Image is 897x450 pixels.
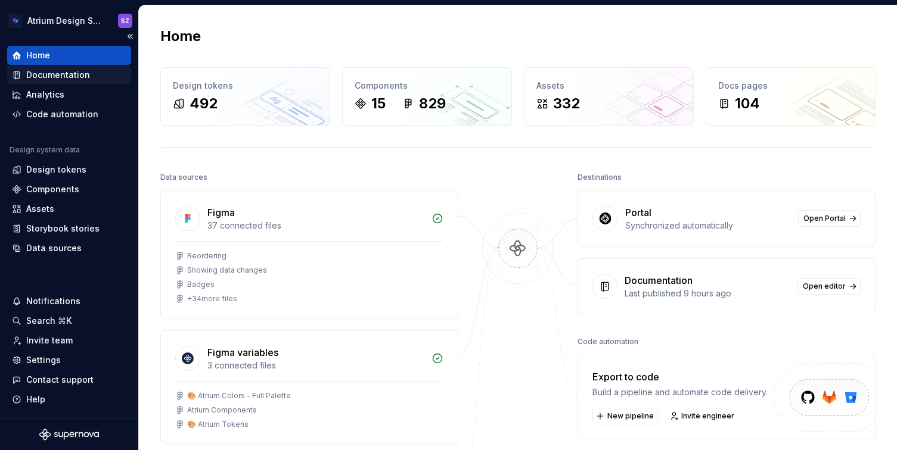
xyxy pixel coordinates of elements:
div: Destinations [578,169,622,186]
div: Export to code [592,370,768,384]
div: Components [26,183,79,195]
a: Assets [7,199,131,218]
div: Design tokens [26,164,86,176]
button: Search ⌘K [7,311,131,330]
div: Synchronized automatically [625,220,791,232]
button: Contact support [7,370,131,389]
a: Invite engineer [666,408,740,424]
a: Docs pages104 [706,67,876,126]
div: Code automation [578,333,638,350]
div: 37 connected files [207,220,424,232]
span: Open editor [803,282,846,291]
div: 829 [419,94,446,113]
div: 15 [371,94,386,113]
button: New pipeline [592,408,659,424]
button: Collapse sidebar [122,28,138,45]
a: Home [7,46,131,65]
div: Figma [207,205,235,220]
div: Reordering [187,251,226,261]
a: Design tokens [7,160,131,179]
a: Design tokens492 [160,67,330,126]
span: New pipeline [607,411,654,421]
a: Documentation [7,65,131,85]
div: Help [26,393,45,405]
a: Assets332 [524,67,694,126]
div: Showing data changes [187,265,267,275]
a: Open editor [797,278,861,295]
div: Atrium Components [187,405,257,415]
div: Build a pipeline and automate code delivery. [592,386,768,398]
div: 332 [553,94,580,113]
div: Analytics [26,89,64,101]
div: Assets [536,80,681,92]
div: 3 connected files [207,360,424,371]
div: SZ [121,16,129,26]
div: Components [355,80,499,92]
div: Last published 9 hours ago [625,287,790,299]
div: Atrium Design System [27,15,104,27]
div: Documentation [26,69,90,81]
div: + 34 more files [187,294,237,304]
button: Help [7,390,131,409]
a: Components [7,180,131,199]
a: Storybook stories [7,219,131,238]
div: Search ⌘K [26,315,72,327]
div: Assets [26,203,54,215]
div: Invite team [26,335,73,346]
div: Design tokens [173,80,318,92]
div: Data sources [26,242,82,254]
img: d4286e81-bf2d-465c-b469-1298f2b8eabd.png [8,14,23,28]
div: 104 [735,94,760,113]
a: Analytics [7,85,131,104]
a: Figma variables3 connected files🎨 Atrium Colors - Full PaletteAtrium Components🎨 Atrium Tokens [160,330,458,444]
div: Storybook stories [26,223,100,235]
div: 🎨 Atrium Colors - Full Palette [187,391,291,401]
div: 🎨 Atrium Tokens [187,420,249,429]
div: Design system data [10,145,80,155]
button: Notifications [7,292,131,311]
button: Atrium Design SystemSZ [2,8,136,33]
h2: Home [160,27,201,46]
div: Docs pages [718,80,863,92]
a: Open Portal [798,210,861,227]
div: 492 [190,94,218,113]
a: Invite team [7,331,131,350]
div: Notifications [26,295,80,307]
div: Data sources [160,169,207,186]
a: Data sources [7,239,131,258]
span: Open Portal [803,214,846,223]
div: Figma variables [207,345,278,360]
div: Contact support [26,374,94,386]
div: Documentation [625,273,693,287]
a: Components15829 [342,67,512,126]
svg: Supernova Logo [39,429,99,440]
div: Portal [625,205,651,220]
div: Settings [26,354,61,366]
a: Code automation [7,105,131,124]
div: Badges [187,280,215,289]
a: Settings [7,351,131,370]
a: Figma37 connected filesReorderingShowing data changesBadges+34more files [160,190,458,318]
span: Invite engineer [681,411,734,421]
div: Code automation [26,108,98,120]
div: Home [26,49,50,61]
